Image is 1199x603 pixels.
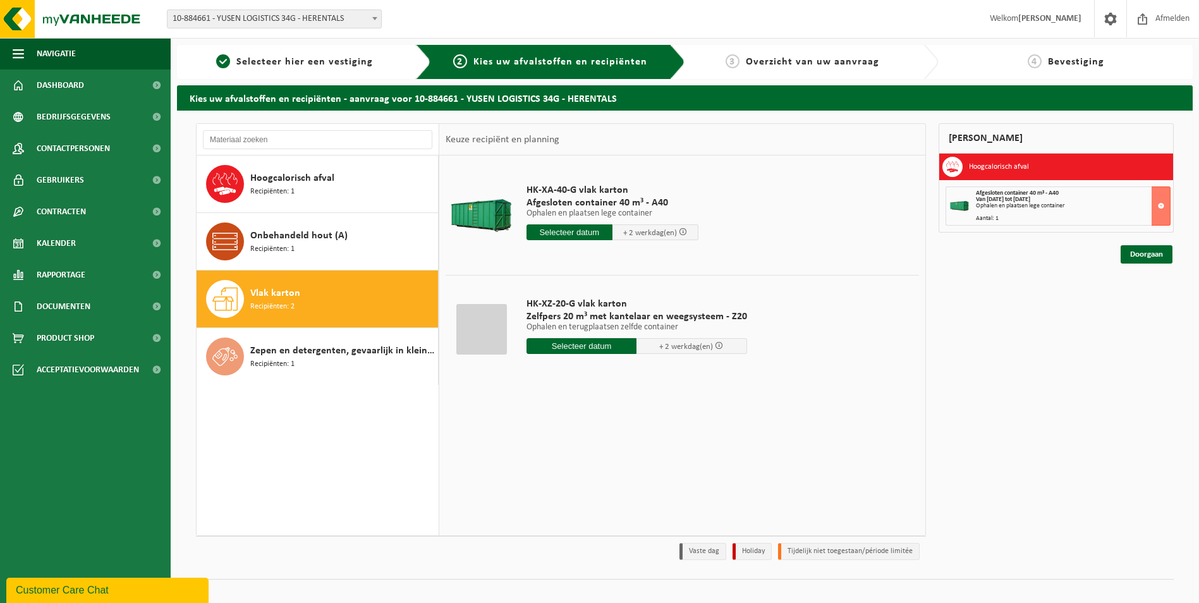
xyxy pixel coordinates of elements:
button: Onbehandeld hout (A) Recipiënten: 1 [197,213,439,271]
a: 1Selecteer hier een vestiging [183,54,406,70]
h3: Hoogcalorisch afval [969,157,1029,177]
span: HK-XA-40-G vlak karton [526,184,698,197]
span: Zelfpers 20 m³ met kantelaar en weegsysteem - Z20 [526,310,747,323]
span: Overzicht van uw aanvraag [746,57,879,67]
span: 3 [726,54,739,68]
span: 1 [216,54,230,68]
span: Acceptatievoorwaarden [37,354,139,386]
span: Contracten [37,196,86,228]
span: Afgesloten container 40 m³ - A40 [976,190,1059,197]
input: Materiaal zoeken [203,130,432,149]
span: Hoogcalorisch afval [250,171,334,186]
input: Selecteer datum [526,338,637,354]
span: Kies uw afvalstoffen en recipiënten [473,57,647,67]
span: Recipiënten: 1 [250,358,295,370]
span: Onbehandeld hout (A) [250,228,348,243]
span: Selecteer hier een vestiging [236,57,373,67]
span: Vlak karton [250,286,300,301]
span: + 2 werkdag(en) [659,343,713,351]
li: Vaste dag [679,543,726,560]
span: Recipiënten: 2 [250,301,295,313]
span: Zepen en detergenten, gevaarlijk in kleinverpakking [250,343,435,358]
h2: Kies uw afvalstoffen en recipiënten - aanvraag voor 10-884661 - YUSEN LOGISTICS 34G - HERENTALS [177,85,1193,110]
iframe: chat widget [6,575,211,603]
span: Recipiënten: 1 [250,186,295,198]
span: + 2 werkdag(en) [623,229,677,237]
span: Recipiënten: 1 [250,243,295,255]
button: Zepen en detergenten, gevaarlijk in kleinverpakking Recipiënten: 1 [197,328,439,385]
p: Ophalen en plaatsen lege container [526,209,698,218]
span: 10-884661 - YUSEN LOGISTICS 34G - HERENTALS [167,9,382,28]
span: Rapportage [37,259,85,291]
span: Navigatie [37,38,76,70]
span: 2 [453,54,467,68]
span: Afgesloten container 40 m³ - A40 [526,197,698,209]
input: Selecteer datum [526,224,612,240]
span: Bedrijfsgegevens [37,101,111,133]
strong: Van [DATE] tot [DATE] [976,196,1030,203]
div: Aantal: 1 [976,216,1170,222]
p: Ophalen en terugplaatsen zelfde container [526,323,747,332]
button: Vlak karton Recipiënten: 2 [197,271,439,328]
span: Documenten [37,291,90,322]
span: Dashboard [37,70,84,101]
li: Holiday [733,543,772,560]
span: Kalender [37,228,76,259]
strong: [PERSON_NAME] [1018,14,1081,23]
div: [PERSON_NAME] [939,123,1174,154]
span: Contactpersonen [37,133,110,164]
span: 10-884661 - YUSEN LOGISTICS 34G - HERENTALS [167,10,381,28]
li: Tijdelijk niet toegestaan/période limitée [778,543,920,560]
span: HK-XZ-20-G vlak karton [526,298,747,310]
a: Doorgaan [1121,245,1172,264]
div: Keuze recipiënt en planning [439,124,566,155]
span: Product Shop [37,322,94,354]
span: Bevestiging [1048,57,1104,67]
div: Ophalen en plaatsen lege container [976,203,1170,209]
span: 4 [1028,54,1042,68]
button: Hoogcalorisch afval Recipiënten: 1 [197,155,439,213]
span: Gebruikers [37,164,84,196]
